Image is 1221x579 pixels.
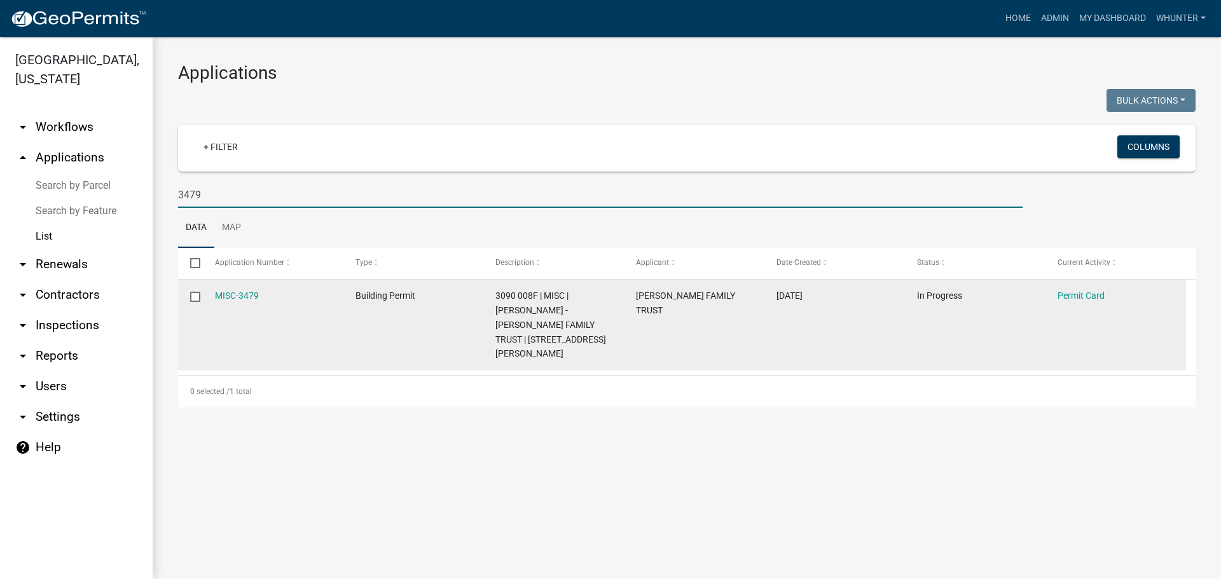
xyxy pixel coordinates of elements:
input: Search for applications [178,182,1023,208]
button: Bulk Actions [1107,89,1196,112]
a: Permit Card [1058,290,1105,301]
span: Applicant [636,258,669,267]
div: 1 total [178,376,1196,407]
a: My Dashboard [1074,6,1151,31]
span: 0 selected / [190,387,230,396]
datatable-header-cell: Application Number [202,248,343,278]
datatable-header-cell: Type [343,248,483,278]
span: 09/22/2025 [776,290,803,301]
i: arrow_drop_down [15,119,31,135]
a: + Filter [193,135,248,158]
i: arrow_drop_up [15,150,31,165]
span: In Progress [917,290,962,301]
a: Admin [1036,6,1074,31]
i: arrow_drop_down [15,348,31,364]
datatable-header-cell: Current Activity [1045,248,1186,278]
datatable-header-cell: Date Created [764,248,905,278]
span: WILSON FAMILY TRUST [636,290,735,315]
i: arrow_drop_down [15,409,31,425]
a: Map [214,208,249,249]
a: Data [178,208,214,249]
i: help [15,440,31,455]
i: arrow_drop_down [15,257,31,272]
span: Date Created [776,258,821,267]
a: MISC-3479 [215,290,259,301]
span: Current Activity [1058,258,1110,267]
a: Home [1000,6,1036,31]
datatable-header-cell: Description [483,248,624,278]
h3: Applications [178,62,1196,84]
span: 3090 008F | MISC | PAUL WILSON - WILSON FAMILY TRUST | 86 CHAPMAN DR [495,290,606,358]
span: Application Number [215,258,284,267]
span: Type [355,258,372,267]
i: arrow_drop_down [15,379,31,394]
span: Building Permit [355,290,415,301]
span: Description [495,258,534,267]
i: arrow_drop_down [15,287,31,303]
i: arrow_drop_down [15,318,31,333]
a: whunter [1151,6,1211,31]
button: Columns [1117,135,1180,158]
datatable-header-cell: Status [905,248,1045,278]
span: Status [917,258,939,267]
datatable-header-cell: Select [178,248,202,278]
datatable-header-cell: Applicant [624,248,764,278]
